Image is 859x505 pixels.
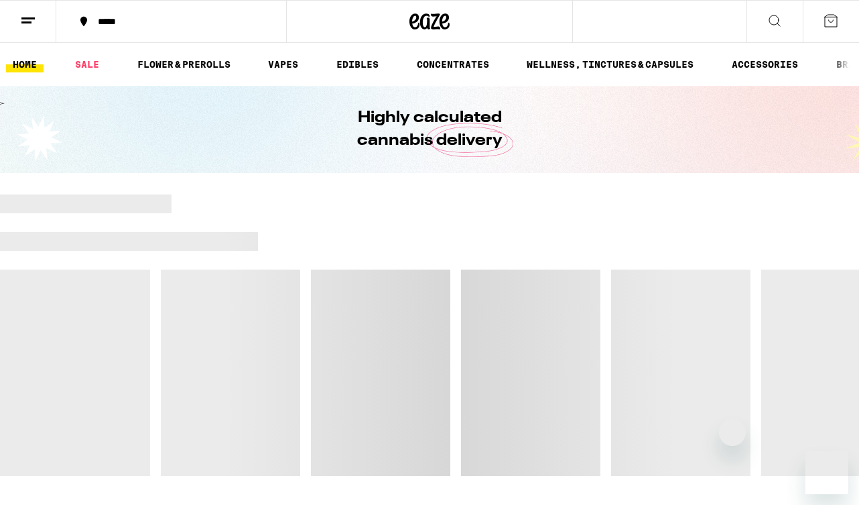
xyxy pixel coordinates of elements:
[68,56,106,72] a: SALE
[330,56,385,72] a: EDIBLES
[719,419,746,446] iframe: Close message
[805,451,848,494] iframe: Button to launch messaging window
[725,56,805,72] a: ACCESSORIES
[410,56,496,72] a: CONCENTRATES
[6,56,44,72] a: HOME
[261,56,305,72] a: VAPES
[520,56,700,72] a: WELLNESS, TINCTURES & CAPSULES
[131,56,237,72] a: FLOWER & PREROLLS
[319,107,540,152] h1: Highly calculated cannabis delivery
